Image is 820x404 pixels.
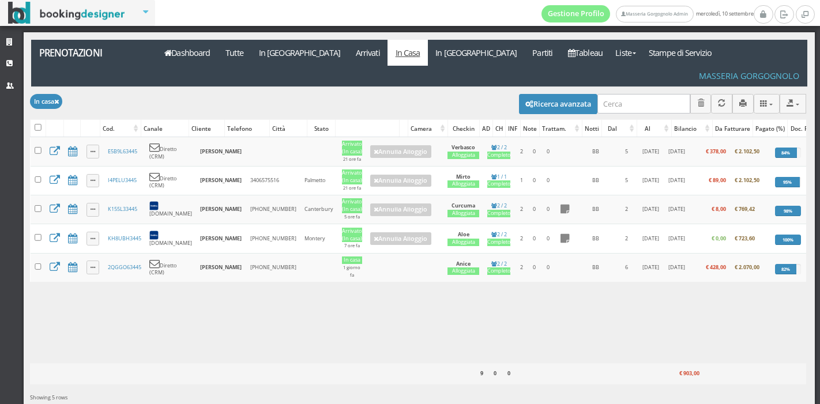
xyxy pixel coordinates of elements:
[342,141,362,156] div: Arrivato (In casa)
[617,253,637,282] td: 6
[775,264,796,274] div: 82%
[637,137,664,166] td: [DATE]
[515,166,528,195] td: 1
[487,202,510,217] a: 2 / 2Completo
[452,144,475,151] b: Verbasco
[480,120,492,137] div: AD
[30,394,67,401] span: Showing 5 rows
[672,120,712,137] div: Bilancio
[370,175,431,187] a: Annulla Alloggio
[712,205,726,213] b: € 8,00
[108,176,137,184] a: I4PELU3445
[487,152,510,159] div: Completo
[528,195,541,224] td: 0
[541,253,555,282] td: 0
[108,205,137,213] a: K155L33445
[342,228,362,243] div: Arrivato (In casa)
[487,260,510,275] a: 2 / 2Completo
[637,195,664,224] td: [DATE]
[31,40,151,66] a: Prenotazioni
[780,94,806,113] button: Export
[141,120,189,137] div: Canale
[145,137,196,166] td: Diretto (CRM)
[447,152,479,159] div: Alloggiata
[225,120,269,137] div: Telefono
[408,120,447,137] div: Camera
[515,253,528,282] td: 2
[735,205,755,213] b: € 769,42
[200,176,242,184] b: [PERSON_NAME]
[735,235,755,242] b: € 723,60
[480,369,483,377] b: 9
[493,120,506,137] div: CH
[506,120,520,137] div: INF
[108,263,141,271] a: 2QGGO63445
[251,40,348,66] a: In [GEOGRAPHIC_DATA]
[540,120,582,137] div: Trattam.
[307,120,336,137] div: Stato
[617,166,637,195] td: 5
[370,232,431,245] a: Annulla Alloggio
[515,224,528,253] td: 2
[149,201,159,210] img: 7STAjs-WNfZHmYllyLag4gdhmHm8JrbmzVrznejwAeLEbpu0yDt-GlJaDipzXAZBN18=w300
[574,166,617,195] td: BB
[574,253,617,282] td: BB
[246,195,300,224] td: [PHONE_NUMBER]
[447,180,479,188] div: Alloggiata
[541,137,555,166] td: 0
[8,2,125,24] img: BookingDesigner.com
[344,243,360,248] small: 7 ore fa
[218,40,251,66] a: Tutte
[541,5,611,22] a: Gestione Profilo
[541,195,555,224] td: 0
[447,239,479,246] div: Alloggiata
[300,166,337,195] td: Palmetto
[456,260,471,267] b: Anice
[610,40,641,66] a: Liste
[775,206,801,216] div: 98%
[487,210,510,217] div: Completo
[189,120,224,137] div: Cliente
[270,120,307,137] div: Città
[574,137,617,166] td: BB
[30,94,62,108] button: In casa
[735,176,759,184] b: € 2.102,50
[637,253,664,282] td: [DATE]
[145,195,196,224] td: [DOMAIN_NAME]
[664,195,689,224] td: [DATE]
[637,120,671,137] div: Al
[561,40,611,66] a: Tableau
[456,173,471,180] b: Mirto
[447,210,479,217] div: Alloggiata
[149,231,159,240] img: 7STAjs-WNfZHmYllyLag4gdhmHm8JrbmzVrznejwAeLEbpu0yDt-GlJaDipzXAZBN18=w300
[528,253,541,282] td: 0
[342,169,362,184] div: Arrivato (In casa)
[617,195,637,224] td: 2
[735,263,759,271] b: € 2.070,00
[699,71,799,81] h4: Masseria Gorgognolo
[661,367,702,382] div: € 903,00
[452,202,475,209] b: Curcuma
[525,40,561,66] a: Partiti
[706,148,726,155] b: € 378,00
[487,173,510,188] a: 1 / 1Completo
[664,224,689,253] td: [DATE]
[521,120,539,137] div: Note
[343,185,361,191] small: 21 ore fa
[713,120,753,137] div: Da Fatturare
[344,214,360,220] small: 5 ore fa
[487,144,510,159] a: 2 / 2Completo
[343,265,360,278] small: 1 giorno fa
[515,137,528,166] td: 2
[637,166,664,195] td: [DATE]
[157,40,218,66] a: Dashboard
[617,224,637,253] td: 2
[200,205,242,213] b: [PERSON_NAME]
[616,6,693,22] a: Masseria Gorgognolo Admin
[200,148,242,155] b: [PERSON_NAME]
[145,253,196,282] td: Diretto (CRM)
[664,166,689,195] td: [DATE]
[582,120,601,137] div: Notti
[388,40,428,66] a: In Casa
[448,120,479,137] div: Checkin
